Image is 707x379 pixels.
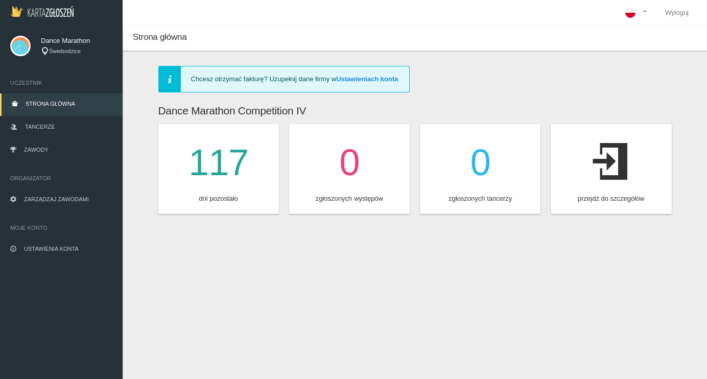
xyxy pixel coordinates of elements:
h2: 0 [339,134,359,191]
h2: 0 [470,134,490,191]
span: Strona główna [133,32,186,42]
span: Tancerze [25,124,55,130]
span: zgłoszonych występów [316,194,383,204]
span: Moje konto [10,223,112,233]
h2: 117 [188,134,248,191]
span: Organizator [10,173,112,183]
div: Świebodzice [41,47,112,56]
span: przejdź do szczegółów [578,194,645,204]
span: Uczestnik [10,78,112,88]
img: svg [10,36,31,56]
span: dni pozostało [199,194,238,204]
span: Zarządzaj zawodami [24,196,89,202]
div: Chcesz otrzymać fakturę? Uzupełnij dane firmy w [158,66,410,92]
a: Ustawieniach konta [336,75,398,83]
h3: Dance Marathon Competition IV [153,103,677,119]
span: Zawody [24,147,49,153]
span: zgłoszonych tancerzy [449,194,512,204]
span: Strona główna [26,101,75,107]
span: Ustawienia konta [24,246,79,252]
img: Logo [10,6,74,17]
span: Dance Marathon [41,36,112,46]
